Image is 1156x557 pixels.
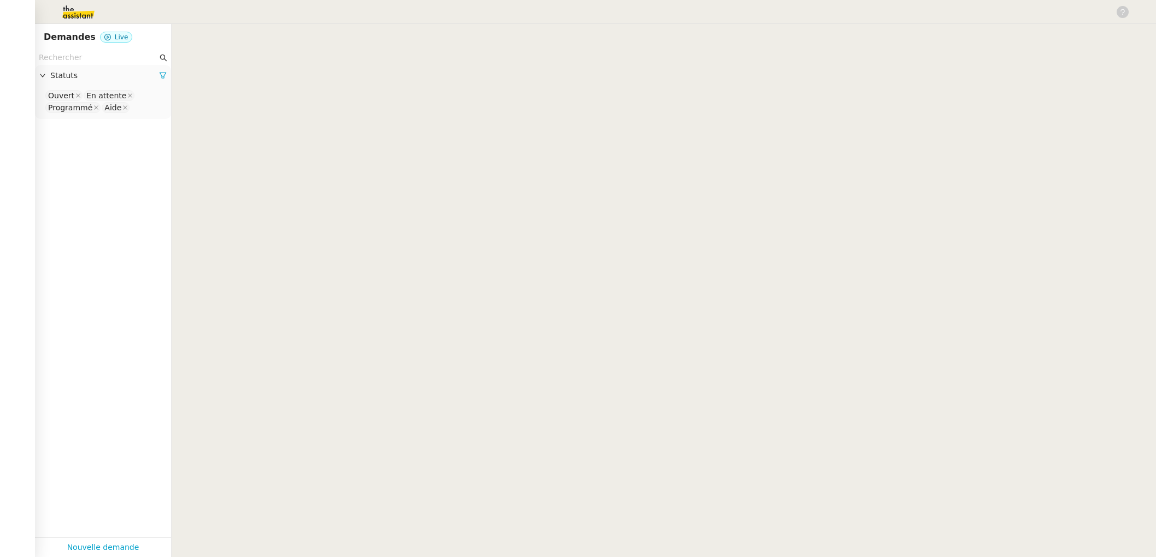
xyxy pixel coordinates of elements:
[104,103,121,112] div: Aide
[45,90,83,101] nz-select-item: Ouvert
[35,65,171,86] div: Statuts
[39,51,157,64] input: Rechercher
[48,91,74,100] div: Ouvert
[86,91,126,100] div: En attente
[115,33,128,41] span: Live
[44,29,96,45] nz-page-header-title: Demandes
[50,69,159,82] span: Statuts
[45,102,101,113] nz-select-item: Programmé
[67,541,139,554] a: Nouvelle demande
[102,102,130,113] nz-select-item: Aide
[48,103,92,112] div: Programmé
[84,90,134,101] nz-select-item: En attente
